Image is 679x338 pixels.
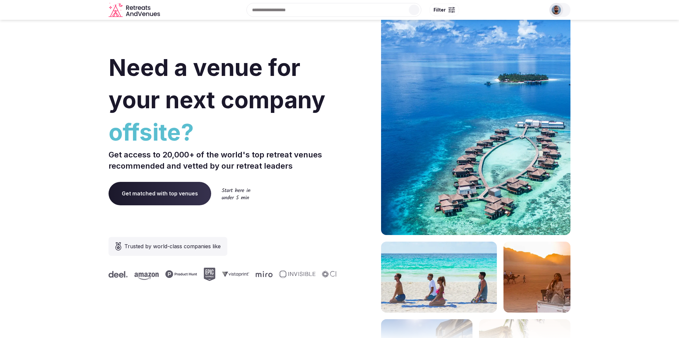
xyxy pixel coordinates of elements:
img: Start here in under 5 min [222,188,250,199]
span: Need a venue for your next company [109,53,325,114]
svg: Deel company logo [109,271,128,278]
svg: Vistaprint company logo [222,271,249,277]
a: Get matched with top venues [109,182,211,205]
img: woman sitting in back of truck with camels [503,242,570,313]
img: oliver.kattan [552,5,561,15]
button: Filter [429,4,459,16]
a: Visit the homepage [109,3,161,17]
span: Trusted by world-class companies like [124,242,221,250]
img: yoga on tropical beach [381,242,497,313]
p: Get access to 20,000+ of the world's top retreat venues recommended and vetted by our retreat lea... [109,149,337,171]
svg: Miro company logo [256,271,273,277]
span: offsite? [109,116,337,149]
svg: Invisible company logo [279,270,315,278]
svg: Retreats and Venues company logo [109,3,161,17]
span: Filter [434,7,446,13]
svg: Epic Games company logo [204,268,215,281]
